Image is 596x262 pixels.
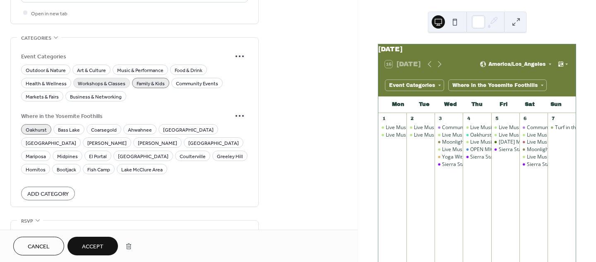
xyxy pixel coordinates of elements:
div: Live Music Nightly at the Marina Grill at Bass Lake Boat Rentals [378,132,406,139]
div: Sierra Stargazing [470,154,510,161]
div: 7 [550,115,556,122]
div: OPEN MIC at [GEOGRAPHIC_DATA] by the River [470,146,579,153]
span: Hornitos [26,165,46,174]
div: 6 [522,115,528,122]
div: Friday Movie Night at the Barn [491,139,519,146]
span: [GEOGRAPHIC_DATA] [118,152,168,161]
div: 3 [437,115,443,122]
span: [PERSON_NAME] [138,139,177,147]
div: Yoga With Lisa [435,154,463,161]
div: Sierra Stargazing [519,161,548,168]
button: Cancel [13,237,64,255]
span: [PERSON_NAME] [87,139,127,147]
span: Add Category [27,190,69,198]
div: Thu [464,96,490,113]
span: Event Categories [21,53,231,61]
button: Add Category [21,187,75,200]
div: Community Meal At [DEMOGRAPHIC_DATA] [442,124,543,131]
div: Sierra Stargazing [442,161,482,168]
div: Live Music Nightly at the Marina Grill at Bass Lake Boat Rentals [463,124,491,131]
span: Music & Performance [117,66,163,75]
div: Wed [437,96,464,113]
span: Lake McClure Area [121,165,163,174]
div: [DATE] Movie Night at the Barn [499,139,571,146]
div: [DATE] [378,44,576,54]
div: Live Music Nightly at the Marina Grill at Bass Lake Boat Rentals [378,124,406,131]
div: Sierra Stargazing [463,154,491,161]
div: Sat [517,96,543,113]
div: Community Meal At United Methodist [435,124,463,131]
div: 1 [381,115,387,122]
span: [GEOGRAPHIC_DATA] [26,139,76,147]
span: Art & Culture [77,66,106,75]
div: Moonlight Special at the Yosemite Mountain Sugar Pine Railroad [435,139,463,146]
span: Open in new tab [31,9,67,18]
span: Categories [21,34,51,43]
span: Accept [82,243,103,251]
span: Midpines [57,152,78,161]
div: Live Music Nightly at the Marina Grill at Bass Lake Boat Rentals [519,154,548,161]
div: Live Music Nightly at the Marina Grill at Bass Lake Boat Rentals [491,124,519,131]
span: America/Los_Angeles [488,62,546,67]
div: Mon [385,96,411,113]
span: El Portal [89,152,107,161]
span: Cancel [28,243,50,251]
span: Coarsegold [91,125,117,134]
span: Where in the Yosemite Foothills [21,112,231,121]
span: Fish Camp [87,165,110,174]
div: Live Music Nightly at the Marina Grill at Bass Lake Boat Rentals [463,139,491,146]
button: Accept [67,237,118,255]
div: Sierra Stargazing [491,146,519,153]
div: Sun [543,96,569,113]
div: 2 [409,115,415,122]
span: Health & Wellness [26,79,67,88]
div: Live Music Nightly at the Marina Grill at Bass Lake Boat Rentals [406,124,435,131]
div: Moonlight Special at the Yosemite Mountain Sugar Pine Railroad [442,139,590,146]
span: Outdoor & Nature [26,66,66,75]
span: Bootjack [57,165,76,174]
div: Oakhurst Farmers Market [470,132,530,139]
span: Bass Lake [58,125,80,134]
div: 4 [465,115,471,122]
div: Live Music Nightly at the [GEOGRAPHIC_DATA] at [GEOGRAPHIC_DATA] Boat Rentals [386,132,580,139]
span: Family & Kids [137,79,165,88]
div: Turf in the Bog - Solo Irish Flute [548,124,576,131]
span: Ahwahnee [128,125,152,134]
span: Markets & Fairs [26,92,59,101]
div: Sierra Stargazing [527,161,567,168]
div: Sierra Stargazing [435,161,463,168]
div: Live Music by the River [527,139,579,146]
div: Tue [411,96,438,113]
span: Business & Networking [70,92,122,101]
span: Mariposa [26,152,46,161]
span: [GEOGRAPHIC_DATA] [188,139,239,147]
div: Live Music by the River [519,139,548,146]
div: Community Meal At United Methodist [519,124,548,131]
div: Sierra Stargazing [499,146,539,153]
span: Oakhurst [26,125,47,134]
div: Live Music Nightly at the Marina Grill at Bass Lake Boat Rentals [435,146,463,153]
span: Food & Drink [175,66,202,75]
div: Live Music Nightly at the Marina Grill at Bass Lake Boat Rentals [406,132,435,139]
div: Live Music Nightly at the Marina Grill at Bass Lake Boat Rentals [491,132,519,139]
span: [GEOGRAPHIC_DATA] [163,125,214,134]
div: Yoga With [PERSON_NAME] [442,154,505,161]
div: Oakhurst Farmers Market [463,132,491,139]
span: Greeley Hill [217,152,243,161]
div: 5 [494,115,500,122]
span: Workshops & Classes [78,79,125,88]
div: Live Music Nightly at the Marina Grill at Bass Lake Boat Rentals [519,132,548,139]
div: Fri [490,96,517,113]
div: Live Music Nightly at the Marina Grill at Bass Lake Boat Rentals [435,132,463,139]
div: OPEN MIC at Queen's Inn by the River [463,146,491,153]
div: Live Music Nightly at the [GEOGRAPHIC_DATA] at [GEOGRAPHIC_DATA] Boat Rentals [386,124,580,131]
span: Community Events [176,79,218,88]
span: Coulterville [180,152,206,161]
span: RSVP [21,217,33,226]
div: Moonlight Special at the Yosemite Mountain Sugar Pine Railroad [519,146,548,153]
